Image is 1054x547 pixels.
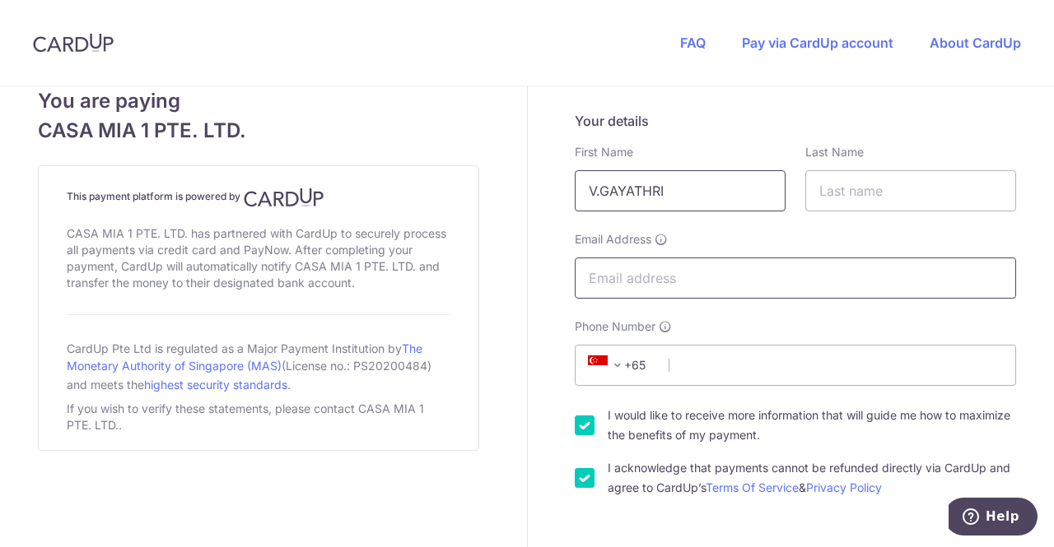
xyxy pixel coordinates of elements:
label: Last Name [805,144,864,160]
h5: Your details [575,111,1016,131]
a: highest security standards [144,378,287,392]
span: CASA MIA 1 PTE. LTD. [38,116,479,146]
a: Pay via CardUp account [742,35,893,51]
label: I would like to receive more information that will guide me how to maximize the benefits of my pa... [608,406,1016,445]
div: CASA MIA 1 PTE. LTD. has partnered with CardUp to securely process all payments via credit card a... [67,222,450,294]
a: FAQ [680,35,706,51]
div: If you wish to verify these statements, please contact CASA MIA 1 PTE. LTD.. [67,397,450,437]
label: First Name [575,144,633,160]
img: CardUp [33,33,114,53]
input: First name [575,170,786,211]
div: CardUp Pte Ltd is regulated as a Major Payment Institution by (License no.: PS20200484) and meets... [67,335,450,397]
img: CardUp [244,188,324,207]
input: Email address [575,257,1016,299]
a: Privacy Policy [806,480,882,494]
a: About CardUp [930,35,1021,51]
label: I acknowledge that payments cannot be refunded directly via CardUp and agree to CardUp’s & [608,458,1016,498]
span: +65 [583,355,657,375]
h4: This payment platform is powered by [67,188,450,207]
input: Last name [805,170,1016,211]
span: Email Address [575,231,651,248]
span: +65 [588,355,627,375]
span: You are paying [38,86,479,116]
a: Terms Of Service [706,480,799,494]
span: Phone Number [575,318,655,335]
iframe: Opens a widget where you can find more information [949,498,1038,539]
